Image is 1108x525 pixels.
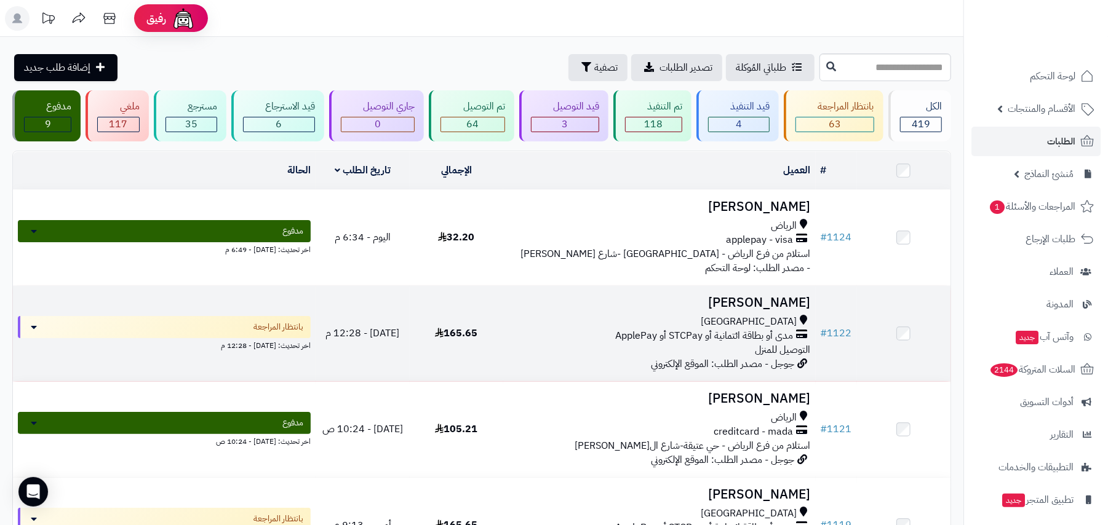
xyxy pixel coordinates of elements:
[755,342,811,357] span: التوصيل للمنزل
[532,117,599,132] div: 3
[171,6,196,31] img: ai-face.png
[727,233,794,247] span: applepay - visa
[912,117,930,132] span: 419
[18,338,311,351] div: اخر تحديث: [DATE] - 12:28 م
[440,100,504,114] div: تم التوصيل
[701,315,797,329] span: [GEOGRAPHIC_DATA]
[1020,393,1074,411] span: أدوات التسويق
[287,163,311,178] a: الحالة
[508,296,810,310] h3: [PERSON_NAME]
[335,230,391,245] span: اليوم - 6:34 م
[467,117,479,132] span: 64
[185,117,197,132] span: 35
[1024,165,1074,183] span: مُنشئ النماذج
[508,487,810,502] h3: [PERSON_NAME]
[341,100,415,114] div: جاري التوصيل
[25,117,71,132] div: 9
[568,54,628,81] button: تصفية
[652,452,795,467] span: جوجل - مصدر الطلب: الموقع الإلكتروني
[531,100,599,114] div: قيد التوصيل
[521,247,811,261] span: استلام من فرع الرياض - [GEOGRAPHIC_DATA] -شارع [PERSON_NAME]
[335,163,391,178] a: تاريخ الطلب
[971,127,1101,156] a: الطلبات
[244,117,314,132] div: 6
[10,90,83,141] a: مدفوع 9
[989,361,1075,378] span: السلات المتروكة
[616,329,794,343] span: مدى أو بطاقة ائتمانية أو STCPay أو ApplePay
[33,6,63,34] a: تحديثات المنصة
[694,90,781,141] a: قيد التنفيذ 4
[821,163,827,178] a: #
[503,190,815,285] td: - مصدر الطلب: لوحة التحكم
[18,477,48,507] div: Open Intercom Messenger
[1030,68,1075,85] span: لوحة التحكم
[341,117,414,132] div: 0
[253,321,303,333] span: بانتظار المراجعة
[829,117,841,132] span: 63
[1024,34,1096,60] img: logo-2.png
[1026,231,1075,248] span: طلبات الإرجاع
[821,230,852,245] a: #1124
[165,100,217,114] div: مسترجع
[1050,426,1074,443] span: التقارير
[14,54,118,81] a: إضافة طلب جديد
[575,438,811,453] span: استلام من فرع الرياض - حي عتيقة-شارع ال[PERSON_NAME]
[594,60,618,75] span: تصفية
[971,420,1101,449] a: التقارير
[24,60,90,75] span: إضافة طلب جديد
[821,422,827,436] span: #
[626,117,682,132] div: 118
[709,117,769,132] div: 4
[971,485,1101,515] a: تطبيق المتجرجديد
[1050,263,1074,280] span: العملاء
[645,117,663,132] span: 118
[1047,133,1075,150] span: الطلبات
[795,100,874,114] div: بانتظار المراجعة
[708,100,770,114] div: قيد التنفيذ
[821,326,827,341] span: #
[771,411,797,425] span: الرياض
[1014,328,1074,345] span: وآتس آب
[781,90,885,141] a: بانتظار المراجعة 63
[276,117,282,132] span: 6
[796,117,873,132] div: 63
[435,326,477,341] span: 165.65
[18,242,311,255] div: اخر تحديث: [DATE] - 6:49 م
[998,459,1074,476] span: التطبيقات والخدمات
[989,198,1075,215] span: المراجعات والأسئلة
[1008,100,1075,117] span: الأقسام والمنتجات
[83,90,151,141] a: ملغي 117
[18,434,311,447] div: اخر تحديث: [DATE] - 10:24 ص
[508,200,810,214] h3: [PERSON_NAME]
[438,230,474,245] span: 32.20
[701,507,797,521] span: [GEOGRAPHIC_DATA]
[517,90,611,141] a: قيد التوصيل 3
[151,90,229,141] a: مسترجع 35
[441,163,472,178] a: الإجمالي
[1046,296,1074,313] span: المدونة
[322,422,403,436] span: [DATE] - 10:24 ص
[971,224,1101,254] a: طلبات الإرجاع
[784,163,811,178] a: العميل
[652,357,795,371] span: جوجل - مصدر الطلب: الموقع الإلكتروني
[726,54,815,81] a: طلباتي المُوكلة
[660,60,712,75] span: تصدير الطلبات
[821,230,827,245] span: #
[714,425,794,439] span: creditcard - mada
[900,100,942,114] div: الكل
[771,219,797,233] span: الرياض
[441,117,504,132] div: 64
[971,290,1101,319] a: المدونة
[821,422,852,436] a: #1121
[971,322,1101,352] a: وآتس آبجديد
[45,117,51,132] span: 9
[971,387,1101,417] a: أدوات التسويق
[508,392,810,406] h3: [PERSON_NAME]
[98,117,138,132] div: 117
[971,452,1101,482] a: التطبيقات والخدمات
[166,117,217,132] div: 35
[146,11,166,26] span: رفيق
[326,326,400,341] span: [DATE] - 12:28 م
[426,90,516,141] a: تم التوصيل 64
[24,100,71,114] div: مدفوع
